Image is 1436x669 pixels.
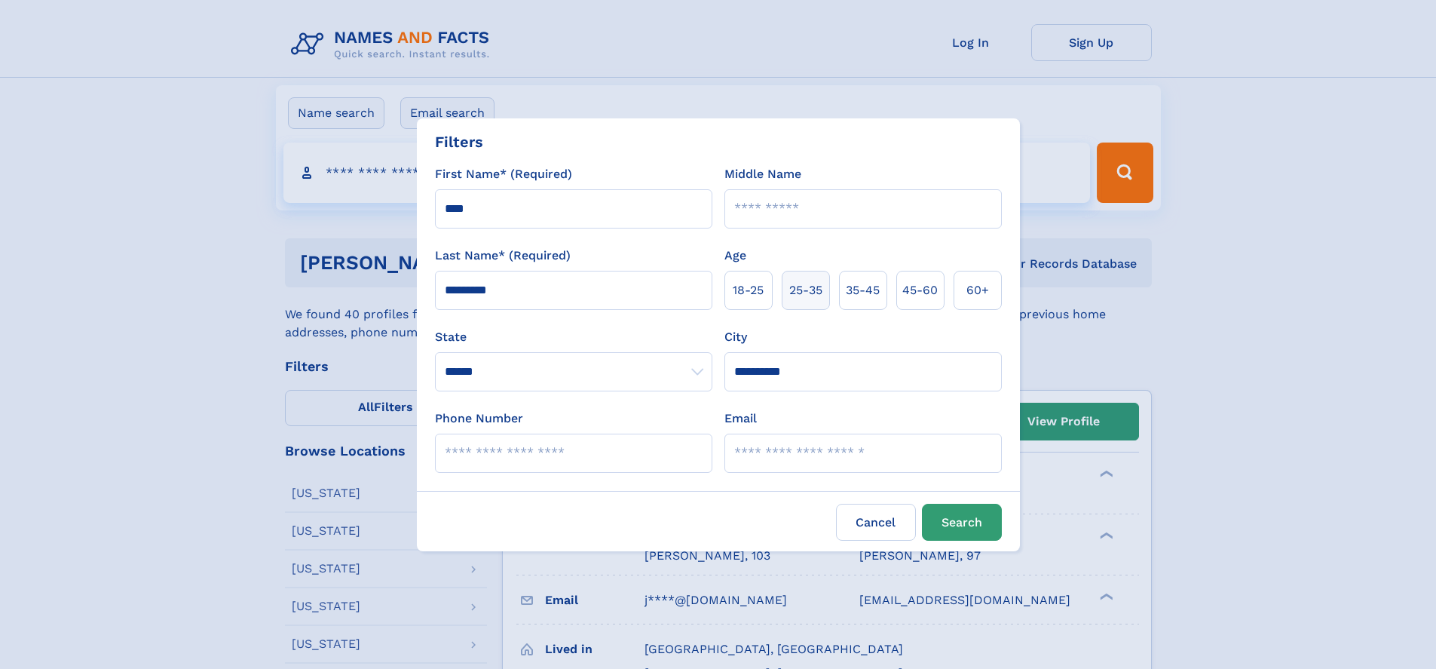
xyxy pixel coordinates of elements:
label: Middle Name [724,165,801,183]
label: Email [724,410,757,428]
label: Cancel [836,504,916,541]
span: 18‑25 [733,281,764,299]
div: Filters [435,130,483,153]
button: Search [922,504,1002,541]
span: 60+ [966,281,989,299]
label: State [435,328,712,346]
label: Last Name* (Required) [435,247,571,265]
label: First Name* (Required) [435,165,572,183]
label: Phone Number [435,410,523,428]
label: City [724,328,747,346]
span: 25‑35 [789,281,822,299]
span: 45‑60 [902,281,938,299]
span: 35‑45 [846,281,880,299]
label: Age [724,247,746,265]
